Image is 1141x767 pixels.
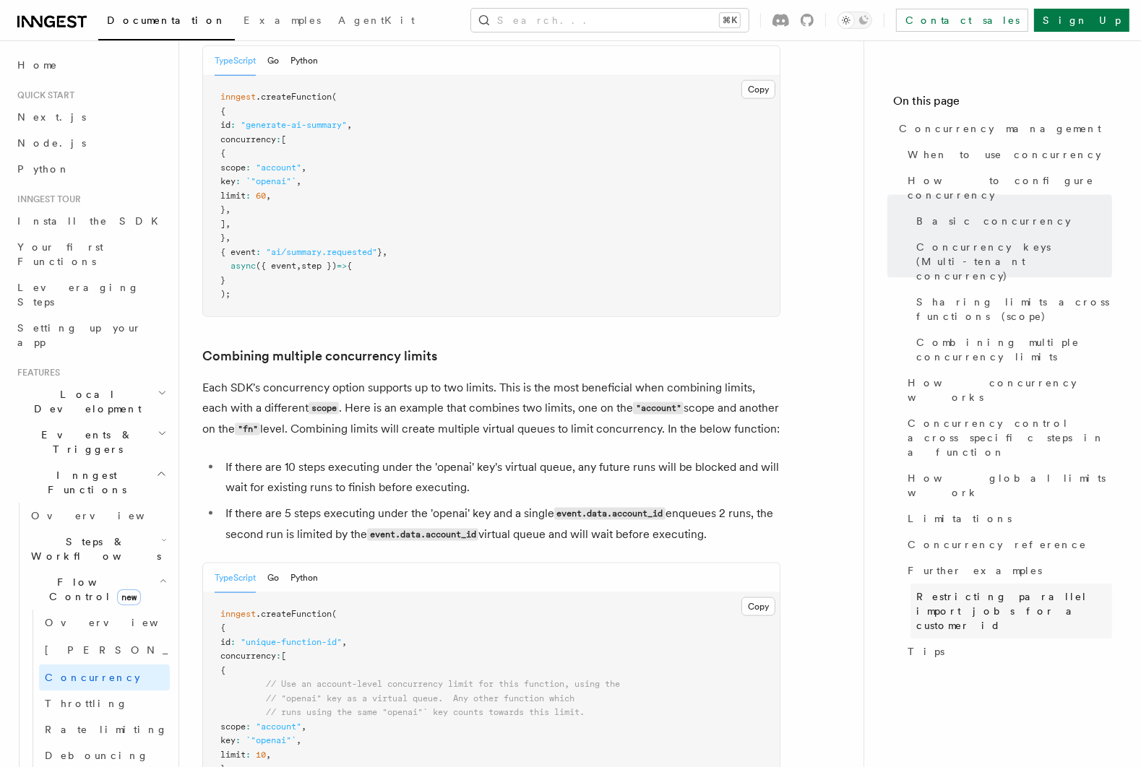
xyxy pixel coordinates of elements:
span: concurrency [220,134,276,144]
a: Tips [902,638,1112,664]
a: [PERSON_NAME] [39,636,170,664]
span: : [246,721,251,732]
a: Concurrency reference [902,532,1112,558]
span: 10 [256,750,266,760]
span: : [246,191,251,201]
span: Concurrency control across specific steps in a function [908,416,1112,459]
button: Steps & Workflows [25,529,170,569]
a: How to configure concurrency [902,168,1112,208]
span: [PERSON_NAME] [45,644,257,656]
span: Setting up your app [17,322,142,348]
span: Concurrency management [899,121,1101,136]
span: , [342,637,347,647]
code: scope [309,402,339,415]
button: Copy [741,80,775,99]
span: .createFunction [256,92,332,102]
code: event.data.account_id [367,529,478,541]
span: [ [281,134,286,144]
span: : [276,651,281,661]
span: Node.js [17,137,86,149]
span: Quick start [12,90,74,101]
a: Node.js [12,130,170,156]
span: } [220,233,225,243]
a: Your first Functions [12,234,170,274]
span: Rate limiting [45,724,168,735]
span: concurrency [220,651,276,661]
a: Sign Up [1034,9,1129,32]
button: Python [290,46,318,76]
span: How to configure concurrency [908,173,1112,202]
a: Next.js [12,104,170,130]
span: "generate-ai-summary" [241,120,347,130]
span: Next.js [17,111,86,123]
span: ] [220,219,225,229]
span: Home [17,58,58,72]
span: { [220,148,225,158]
span: ); [220,289,231,299]
span: Limitations [908,511,1012,526]
span: Concurrency reference [908,537,1087,552]
span: Combining multiple concurrency limits [916,335,1112,364]
span: , [225,233,231,243]
span: , [266,750,271,760]
span: inngest [220,609,256,619]
a: Sharing limits across functions (scope) [910,289,1112,329]
button: Copy [741,597,775,616]
button: Inngest Functions [12,462,170,503]
span: ({ event [256,261,296,271]
button: Flow Controlnew [25,569,170,610]
h4: On this page [893,92,1112,116]
span: : [236,735,241,745]
span: `"openai"` [246,176,296,186]
a: Documentation [98,4,235,40]
p: Each SDK's concurrency option supports up to two limits. This is the most beneficial when combini... [202,378,780,440]
span: "account" [256,721,301,732]
a: How concurrency works [902,370,1112,410]
a: Basic concurrency [910,208,1112,234]
a: Concurrency keys (Multi-tenant concurrency) [910,234,1112,289]
span: id [220,637,231,647]
kbd: ⌘K [720,13,740,27]
a: Combining multiple concurrency limits [910,329,1112,370]
button: Go [267,46,279,76]
a: Limitations [902,506,1112,532]
span: key [220,176,236,186]
li: If there are 5 steps executing under the 'openai' key and a single enqueues 2 runs, the second ru... [221,503,780,545]
span: Concurrency keys (Multi-tenant concurrency) [916,240,1112,283]
code: "fn" [235,423,260,435]
code: "account" [633,402,684,415]
span: id [220,120,231,130]
span: : [256,247,261,257]
span: Overview [45,617,194,628]
button: TypeScript [215,563,256,593]
span: When to use concurrency [908,147,1101,162]
span: key [220,735,236,745]
span: Inngest Functions [12,468,156,497]
span: , [225,204,231,214]
span: } [377,247,382,257]
span: , [301,162,306,173]
span: Flow Control [25,575,159,604]
a: How global limits work [902,465,1112,506]
li: If there are 10 steps executing under the 'openai' key's virtual queue, any future runs will be b... [221,457,780,498]
span: , [382,247,387,257]
a: Throttling [39,690,170,716]
span: new [117,589,141,605]
a: Setting up your app [12,315,170,355]
span: { [220,665,225,675]
span: How concurrency works [908,376,1112,404]
span: Local Development [12,387,158,416]
a: Concurrency management [893,116,1112,142]
span: Documentation [107,14,226,26]
a: Concurrency [39,664,170,690]
span: , [347,120,352,130]
span: Examples [244,14,321,26]
span: // runs using the same "openai"` key counts towards this limit. [266,707,585,717]
span: Overview [31,510,180,521]
button: TypeScript [215,46,256,76]
span: Steps & Workflows [25,534,161,563]
a: Rate limiting [39,716,170,742]
span: 60 [256,191,266,201]
span: Your first Functions [17,241,103,267]
a: Python [12,156,170,182]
